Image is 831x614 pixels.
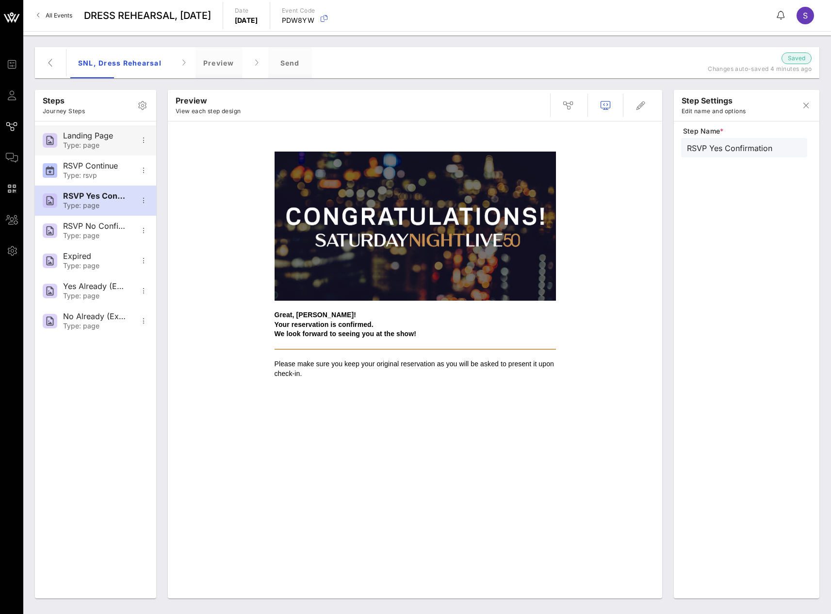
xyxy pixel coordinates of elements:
[63,191,127,201] div: RSVP Yes Confirmation
[275,359,556,378] p: Please make sure you keep your original reservation as you will be asked to present it upon check...
[803,11,808,20] span: S
[43,95,85,106] p: Steps
[282,6,315,16] p: Event Code
[235,6,258,16] p: Date
[63,222,127,231] div: RSVP No Confirmation
[63,282,127,291] div: Yes Already (Expired)
[63,171,127,180] div: Type: rsvp
[797,7,814,24] div: S
[682,106,746,116] p: Edit name and options
[282,16,315,25] p: PDW8YW
[788,53,805,63] span: Saved
[275,321,417,338] strong: Your reservation is confirmed. We look forward to seeing you at the show!
[63,312,127,321] div: No Already (Expired)
[63,322,127,330] div: Type: page
[46,12,72,19] span: All Events
[84,8,211,23] span: DRESS REHEARSAL, [DATE]
[63,131,127,140] div: Landing Page
[683,126,807,136] span: Step Name
[275,311,357,319] strong: Great, [PERSON_NAME]!
[690,64,812,74] p: Changes auto-saved 4 minutes ago
[31,8,78,23] a: All Events
[63,232,127,240] div: Type: page
[63,292,127,300] div: Type: page
[63,161,127,171] div: RSVP Continue
[70,47,169,78] div: SNL, Dress Rehearsal
[196,47,242,78] div: Preview
[63,202,127,210] div: Type: page
[43,106,85,116] p: Journey Steps
[682,95,746,106] p: step settings
[235,16,258,25] p: [DATE]
[268,47,312,78] div: Send
[176,106,241,116] p: View each step design
[63,141,127,150] div: Type: page
[63,252,127,261] div: Expired
[63,262,127,270] div: Type: page
[176,95,241,106] p: Preview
